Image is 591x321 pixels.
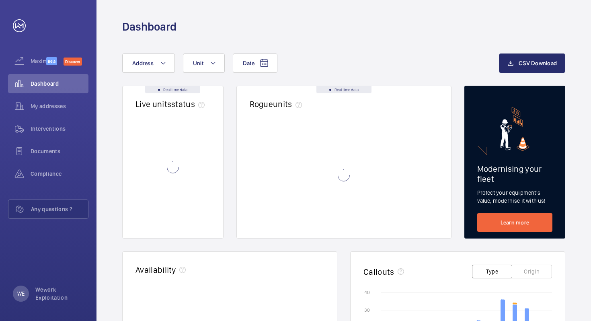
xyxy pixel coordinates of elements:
span: My addresses [31,102,88,110]
span: Compliance [31,170,88,178]
span: Beta [46,57,57,65]
h2: Callouts [363,267,394,277]
button: CSV Download [499,53,565,73]
span: CSV Download [519,60,557,66]
button: Unit [183,53,225,73]
p: Protect your equipment's value, modernise it with us! [477,189,553,205]
h1: Dashboard [122,19,176,34]
text: 30 [364,307,370,313]
h2: Availability [135,265,176,275]
span: Unit [193,60,203,66]
div: Real time data [316,86,371,93]
span: Any questions ? [31,205,88,213]
span: Address [132,60,154,66]
span: Date [243,60,254,66]
span: Dashboard [31,80,88,88]
span: units [273,99,305,109]
span: Documents [31,147,88,155]
p: WE [17,290,25,298]
h2: Live units [135,99,208,109]
h2: Modernising your fleet [477,164,553,184]
span: Interventions [31,125,88,133]
h2: Rogue [250,99,305,109]
button: Address [122,53,175,73]
span: status [171,99,208,109]
div: Real time data [145,86,200,93]
img: marketing-card.svg [500,107,529,151]
p: Wework Exploitation [35,286,84,302]
text: 40 [364,290,370,295]
span: Discover [64,58,82,66]
button: Type [472,265,512,278]
button: Origin [512,265,552,278]
span: Maximize [31,57,46,65]
a: Learn more [477,213,553,232]
button: Date [233,53,277,73]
